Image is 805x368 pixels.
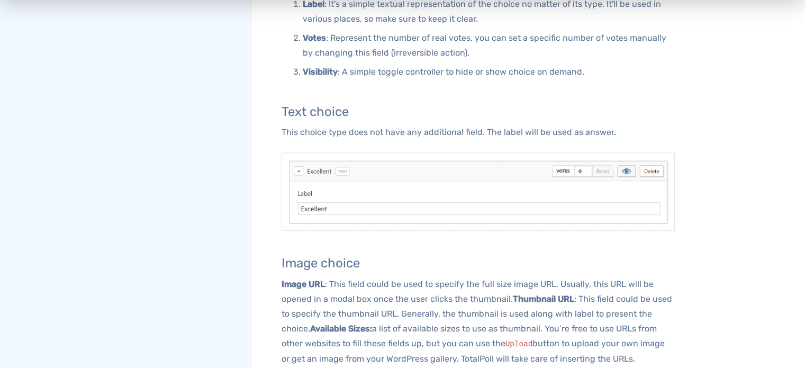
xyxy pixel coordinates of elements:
[282,105,675,119] h4: Text choice
[303,33,326,43] b: Votes
[282,277,675,366] p: : This field could be used to specify the full size image URL. Usually, this URL will be opened i...
[282,256,675,270] h4: Image choice
[310,324,372,334] b: Available Sizes:
[282,125,675,140] p: This choice type does not have any additional field. The label will be used as answer.
[505,340,533,348] code: Upload
[303,31,675,60] p: : Represent the number of real votes, you can set a specific number of votes manually by changing...
[513,294,574,304] b: Thumbnail URL
[303,65,675,79] p: : A simple toggle controller to hide or show choice on demand.
[282,152,675,231] img: Text choice
[303,67,338,77] b: Visibility
[282,279,325,289] b: Image URL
